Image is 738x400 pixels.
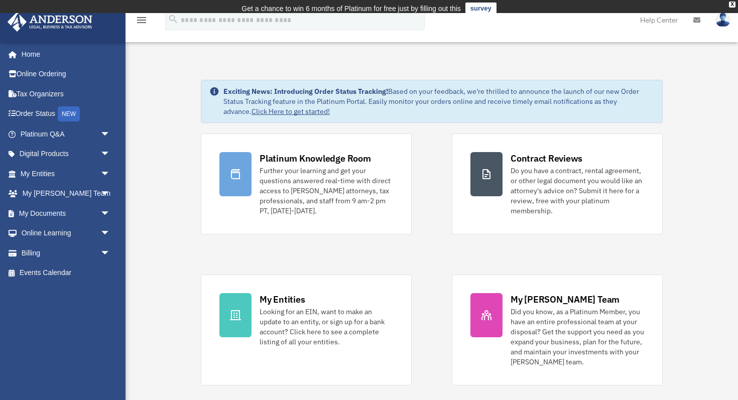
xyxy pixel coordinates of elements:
a: Online Learningarrow_drop_down [7,223,126,243]
div: My [PERSON_NAME] Team [511,293,620,306]
img: Anderson Advisors Platinum Portal [5,12,95,32]
a: survey [465,3,497,15]
div: close [729,2,735,8]
a: Click Here to get started! [252,107,330,116]
span: arrow_drop_down [100,144,120,165]
a: My Entities Looking for an EIN, want to make an update to an entity, or sign up for a bank accoun... [201,275,412,385]
strong: Exciting News: Introducing Order Status Tracking! [223,87,388,96]
a: Home [7,44,120,64]
a: My Documentsarrow_drop_down [7,203,126,223]
span: arrow_drop_down [100,164,120,184]
a: Platinum Q&Aarrow_drop_down [7,124,126,144]
a: menu [136,18,148,26]
span: arrow_drop_down [100,203,120,224]
a: Online Ordering [7,64,126,84]
a: Platinum Knowledge Room Further your learning and get your questions answered real-time with dire... [201,134,412,234]
span: arrow_drop_down [100,223,120,244]
div: Did you know, as a Platinum Member, you have an entire professional team at your disposal? Get th... [511,307,644,367]
div: Get a chance to win 6 months of Platinum for free just by filling out this [241,3,461,15]
div: Do you have a contract, rental agreement, or other legal document you would like an attorney's ad... [511,166,644,216]
a: My [PERSON_NAME] Teamarrow_drop_down [7,184,126,204]
div: Looking for an EIN, want to make an update to an entity, or sign up for a bank account? Click her... [260,307,393,347]
div: NEW [58,106,80,121]
a: Events Calendar [7,263,126,283]
a: Contract Reviews Do you have a contract, rental agreement, or other legal document you would like... [452,134,663,234]
a: Order StatusNEW [7,104,126,124]
div: My Entities [260,293,305,306]
div: Platinum Knowledge Room [260,152,371,165]
i: search [168,14,179,25]
div: Contract Reviews [511,152,582,165]
a: My Entitiesarrow_drop_down [7,164,126,184]
a: Digital Productsarrow_drop_down [7,144,126,164]
div: Based on your feedback, we're thrilled to announce the launch of our new Order Status Tracking fe... [223,86,654,116]
div: Further your learning and get your questions answered real-time with direct access to [PERSON_NAM... [260,166,393,216]
span: arrow_drop_down [100,124,120,145]
img: User Pic [715,13,730,27]
i: menu [136,14,148,26]
a: Billingarrow_drop_down [7,243,126,263]
span: arrow_drop_down [100,184,120,204]
a: Tax Organizers [7,84,126,104]
a: My [PERSON_NAME] Team Did you know, as a Platinum Member, you have an entire professional team at... [452,275,663,385]
span: arrow_drop_down [100,243,120,263]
